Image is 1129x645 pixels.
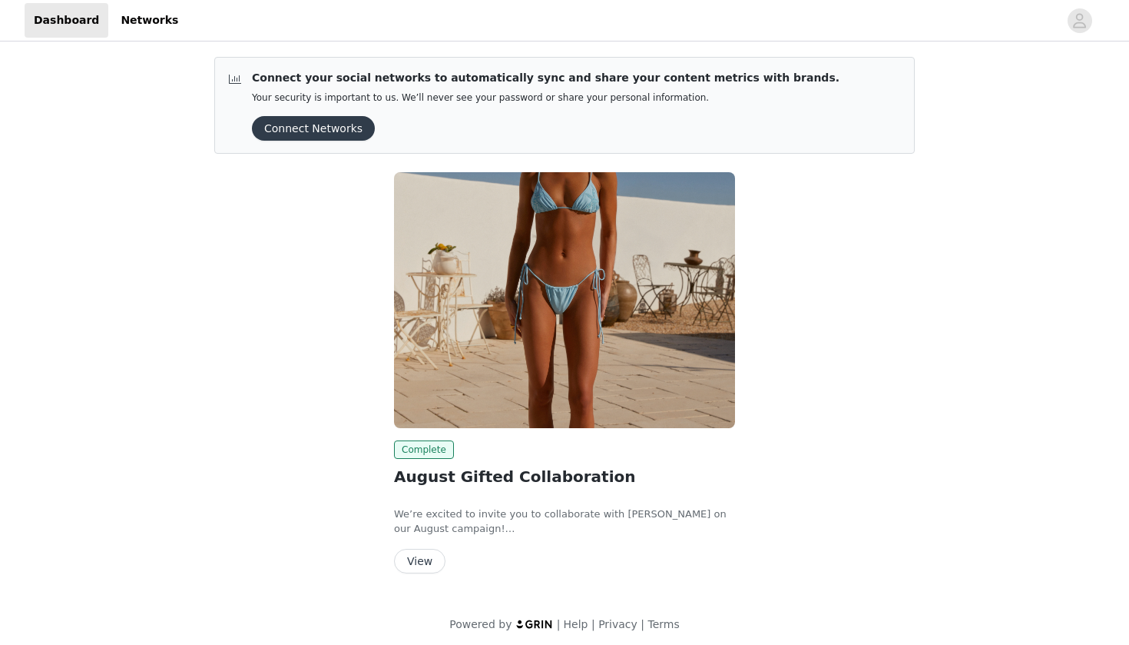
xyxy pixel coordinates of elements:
a: Terms [647,618,679,630]
span: | [591,618,595,630]
span: Powered by [449,618,512,630]
span: Complete [394,441,454,459]
p: Connect your social networks to automatically sync and share your content metrics with brands. [252,70,839,86]
button: Connect Networks [252,116,375,141]
h2: August Gifted Collaboration [394,465,735,488]
a: View [394,556,445,567]
a: Dashboard [25,3,108,38]
img: Peppermayo USA [394,172,735,428]
span: | [557,618,561,630]
div: avatar [1072,8,1087,33]
a: Help [564,618,588,630]
button: View [394,549,445,574]
span: | [641,618,644,630]
p: We’re excited to invite you to collaborate with [PERSON_NAME] on our August campaign! [394,507,735,537]
a: Privacy [598,618,637,630]
img: logo [515,619,554,629]
p: Your security is important to us. We’ll never see your password or share your personal information. [252,92,839,104]
a: Networks [111,3,187,38]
